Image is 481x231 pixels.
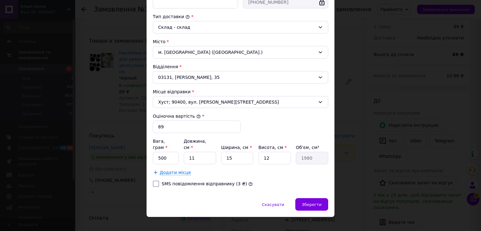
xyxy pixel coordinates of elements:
div: Місце відправки [153,89,328,95]
div: м. [GEOGRAPHIC_DATA] ([GEOGRAPHIC_DATA].) [153,46,328,59]
div: Об'єм, см³ [296,144,328,151]
label: Оціночна вартість [153,114,201,119]
label: Довжина, см [184,139,206,150]
span: Хуст; 90400, вул. [PERSON_NAME][STREET_ADDRESS] [158,99,315,105]
label: Ширина, см [221,145,252,150]
div: Тип доставки [153,13,328,20]
label: Вага, грам [153,139,168,150]
label: SMS повідомлення відправнику (3 ₴) [162,181,247,186]
label: Висота, см [258,145,287,150]
div: 03131, [PERSON_NAME], 35 [153,71,328,84]
div: Відділення [153,64,328,70]
div: Склад - склад [158,24,315,31]
span: Додати місце [160,170,191,175]
div: Місто [153,38,328,45]
span: Скасувати [262,202,284,207]
span: Зберегти [302,202,322,207]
